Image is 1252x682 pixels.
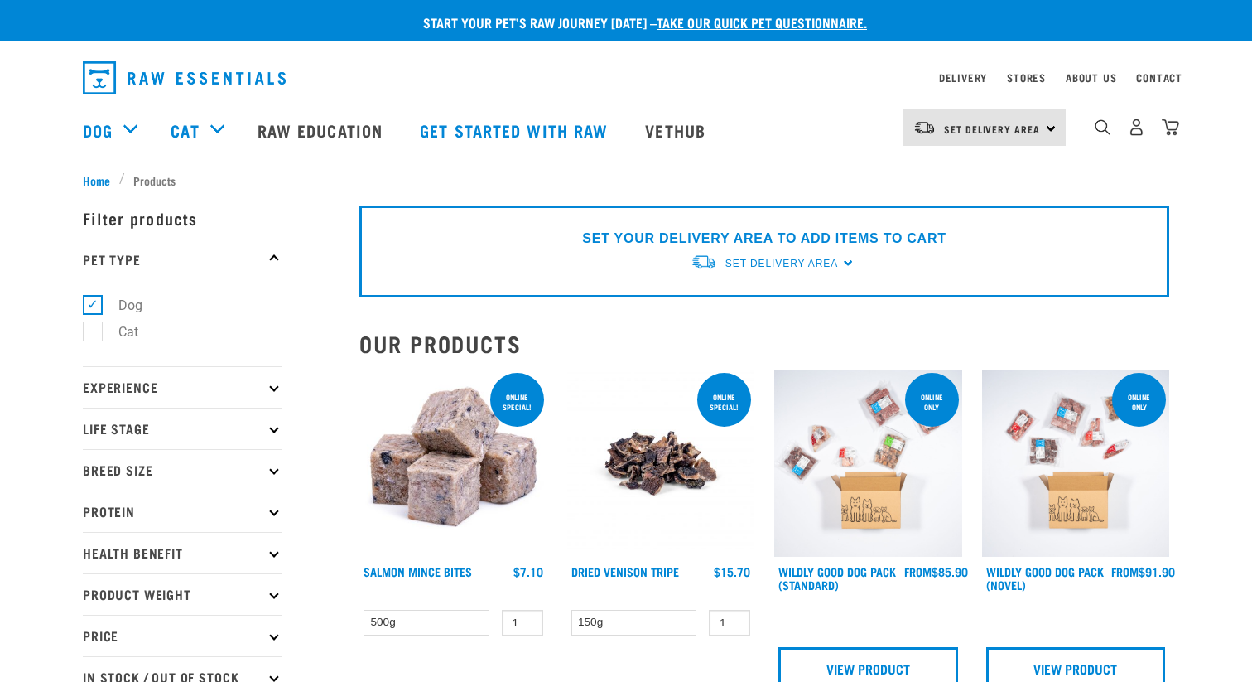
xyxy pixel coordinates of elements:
[714,565,750,578] div: $15.70
[1128,119,1145,136] img: user.png
[904,565,968,578] div: $85.90
[83,172,119,189] a: Home
[359,370,547,558] img: 1141 Salmon Mince 01
[582,229,946,249] p: SET YOUR DELIVERY AREA TO ADD ITEMS TO CART
[1095,119,1110,135] img: home-icon-1@2x.png
[939,75,987,80] a: Delivery
[567,370,755,558] img: Dried Vension Tripe 1691
[904,568,932,574] span: FROM
[697,385,751,419] div: ONLINE SPECIAL!
[83,573,282,615] p: Product Weight
[1111,568,1139,574] span: FROM
[982,370,1170,558] img: Dog Novel 0 2sec
[403,97,628,163] a: Get started with Raw
[70,55,1182,101] nav: dropdown navigation
[241,97,403,163] a: Raw Education
[83,61,286,94] img: Raw Essentials Logo
[1111,565,1175,578] div: $91.90
[905,385,959,419] div: Online Only
[364,568,472,574] a: Salmon Mince Bites
[92,322,145,342] label: Cat
[83,408,282,449] p: Life Stage
[92,295,149,316] label: Dog
[83,118,113,143] a: Dog
[1136,75,1182,80] a: Contact
[571,568,679,574] a: Dried Venison Tripe
[913,120,936,135] img: van-moving.png
[83,366,282,408] p: Experience
[709,610,750,636] input: 1
[944,126,1040,132] span: Set Delivery Area
[83,491,282,532] p: Protein
[83,239,282,280] p: Pet Type
[490,385,544,419] div: ONLINE SPECIAL!
[657,18,867,26] a: take our quick pet questionnaire.
[628,97,726,163] a: Vethub
[171,118,199,143] a: Cat
[83,449,282,491] p: Breed Size
[1162,119,1179,136] img: home-icon@2x.png
[83,172,1169,189] nav: breadcrumbs
[513,565,543,578] div: $7.10
[83,532,282,573] p: Health Benefit
[1007,75,1046,80] a: Stores
[1066,75,1116,80] a: About Us
[691,254,717,271] img: van-moving.png
[986,568,1104,588] a: Wildly Good Dog Pack (Novel)
[83,172,110,189] span: Home
[83,615,282,656] p: Price
[725,258,838,269] span: Set Delivery Area
[1112,385,1166,419] div: Online Only
[502,610,543,636] input: 1
[83,197,282,239] p: Filter products
[774,370,962,558] img: Dog 0 2sec
[778,568,896,588] a: Wildly Good Dog Pack (Standard)
[359,331,1169,356] h2: Our Products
